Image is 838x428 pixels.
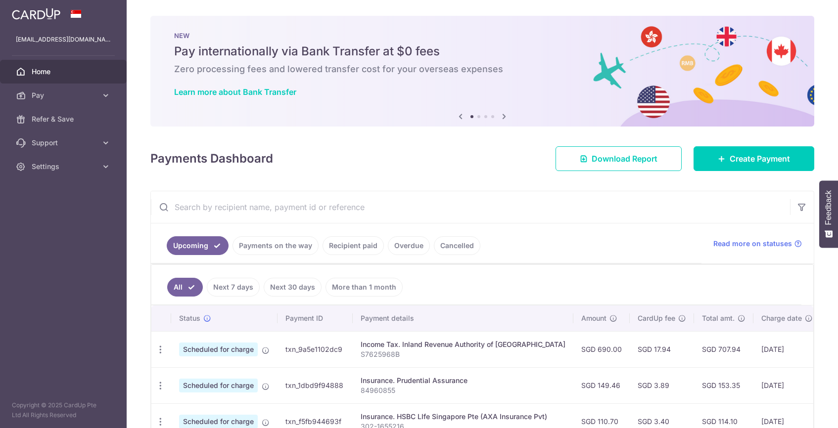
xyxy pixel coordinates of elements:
[592,153,657,165] span: Download Report
[361,349,565,359] p: S7625968B
[581,313,606,323] span: Amount
[694,331,753,367] td: SGD 707.94
[167,278,203,297] a: All
[326,278,403,297] a: More than 1 month
[174,43,791,59] h5: Pay internationally via Bank Transfer at $0 fees
[174,32,791,40] p: NEW
[174,63,791,75] h6: Zero processing fees and lowered transfer cost for your overseas expenses
[264,278,322,297] a: Next 30 days
[207,278,260,297] a: Next 7 days
[434,236,480,255] a: Cancelled
[573,331,630,367] td: SGD 690.00
[179,313,200,323] span: Status
[32,67,97,77] span: Home
[694,367,753,403] td: SGD 153.35
[573,367,630,403] td: SGD 149.46
[824,190,833,225] span: Feedback
[278,367,353,403] td: txn_1dbd9f94888
[694,146,814,171] a: Create Payment
[819,180,838,248] button: Feedback - Show survey
[12,8,60,20] img: CardUp
[179,342,258,356] span: Scheduled for charge
[179,379,258,392] span: Scheduled for charge
[361,412,565,422] div: Insurance. HSBC LIfe Singapore Pte (AXA Insurance Pvt)
[753,331,821,367] td: [DATE]
[32,138,97,148] span: Support
[278,305,353,331] th: Payment ID
[753,367,821,403] td: [DATE]
[361,385,565,395] p: 84960855
[323,236,384,255] a: Recipient paid
[16,35,111,44] p: [EMAIL_ADDRESS][DOMAIN_NAME]
[713,239,792,249] span: Read more on statuses
[630,331,694,367] td: SGD 17.94
[761,313,802,323] span: Charge date
[638,313,675,323] span: CardUp fee
[174,87,296,97] a: Learn more about Bank Transfer
[151,191,790,223] input: Search by recipient name, payment id or reference
[32,162,97,171] span: Settings
[32,90,97,100] span: Pay
[730,153,790,165] span: Create Payment
[278,331,353,367] td: txn_9a5e1102dc9
[32,114,97,124] span: Refer & Save
[388,236,430,255] a: Overdue
[630,367,694,403] td: SGD 3.89
[150,16,814,127] img: Bank transfer banner
[353,305,573,331] th: Payment details
[167,236,229,255] a: Upcoming
[556,146,682,171] a: Download Report
[233,236,319,255] a: Payments on the way
[361,376,565,385] div: Insurance. Prudential Assurance
[702,313,735,323] span: Total amt.
[150,150,273,168] h4: Payments Dashboard
[713,239,802,249] a: Read more on statuses
[361,340,565,349] div: Income Tax. Inland Revenue Authority of [GEOGRAPHIC_DATA]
